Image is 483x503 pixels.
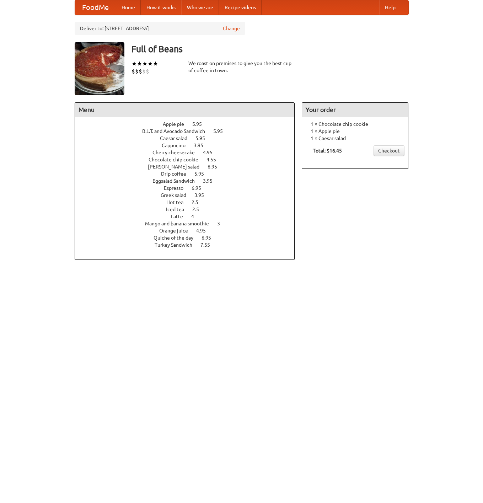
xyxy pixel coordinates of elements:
[195,135,212,141] span: 5.95
[155,242,199,248] span: Turkey Sandwich
[75,0,116,15] a: FoodMe
[137,60,142,68] li: ★
[166,199,211,205] a: Hot tea 2.5
[160,135,218,141] a: Caesar salad 5.95
[171,214,207,219] a: Latte 4
[162,143,193,148] span: Cappucino
[145,221,233,226] a: Mango and banana smoothie 3
[148,164,230,170] a: [PERSON_NAME] salad 6.95
[141,0,181,15] a: How it works
[142,128,212,134] span: B.L.T. and Avocado Sandwich
[306,135,404,142] li: 1 × Caesar salad
[159,228,195,234] span: Orange juice
[203,150,220,155] span: 4.95
[132,68,135,75] li: $
[219,0,262,15] a: Recipe videos
[166,207,191,212] span: Iced tea
[194,143,210,148] span: 3.95
[194,171,211,177] span: 5.95
[162,143,216,148] a: Cappucino 3.95
[159,228,219,234] a: Orange juice 4.95
[164,185,190,191] span: Espresso
[200,242,217,248] span: 7.55
[192,185,208,191] span: 6.95
[208,164,224,170] span: 6.95
[194,192,211,198] span: 3.95
[302,103,408,117] h4: Your order
[147,60,153,68] li: ★
[152,150,202,155] span: Cherry cheesecake
[142,68,146,75] li: $
[203,178,220,184] span: 3.95
[161,171,217,177] a: Drip coffee 5.95
[161,192,217,198] a: Greek salad 3.95
[142,60,147,68] li: ★
[155,242,223,248] a: Turkey Sandwich 7.55
[154,235,224,241] a: Quiche of the day 6.95
[139,68,142,75] li: $
[192,121,209,127] span: 5.95
[192,199,205,205] span: 2.5
[166,207,212,212] a: Iced tea 2.5
[152,178,226,184] a: Eggsalad Sandwich 3.95
[191,214,201,219] span: 4
[306,128,404,135] li: 1 × Apple pie
[374,145,404,156] a: Checkout
[171,214,190,219] span: Latte
[188,60,295,74] div: We roast on premises to give you the best cup of coffee in town.
[132,42,409,56] h3: Full of Beans
[75,22,245,35] div: Deliver to: [STREET_ADDRESS]
[135,68,139,75] li: $
[202,235,218,241] span: 6.95
[152,150,226,155] a: Cherry cheesecake 4.95
[160,135,194,141] span: Caesar salad
[146,68,149,75] li: $
[217,221,227,226] span: 3
[223,25,240,32] a: Change
[142,128,236,134] a: B.L.T. and Avocado Sandwich 5.95
[313,148,342,154] b: Total: $16.45
[196,228,213,234] span: 4.95
[149,157,205,162] span: Chocolate chip cookie
[75,42,124,95] img: angular.jpg
[148,164,206,170] span: [PERSON_NAME] salad
[132,60,137,68] li: ★
[153,60,158,68] li: ★
[161,192,193,198] span: Greek salad
[116,0,141,15] a: Home
[163,121,215,127] a: Apple pie 5.95
[149,157,229,162] a: Chocolate chip cookie 4.55
[164,185,214,191] a: Espresso 6.95
[192,207,206,212] span: 2.5
[161,171,193,177] span: Drip coffee
[213,128,230,134] span: 5.95
[163,121,191,127] span: Apple pie
[206,157,223,162] span: 4.55
[166,199,190,205] span: Hot tea
[75,103,295,117] h4: Menu
[154,235,200,241] span: Quiche of the day
[145,221,216,226] span: Mango and banana smoothie
[181,0,219,15] a: Who we are
[379,0,401,15] a: Help
[152,178,202,184] span: Eggsalad Sandwich
[306,121,404,128] li: 1 × Chocolate chip cookie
